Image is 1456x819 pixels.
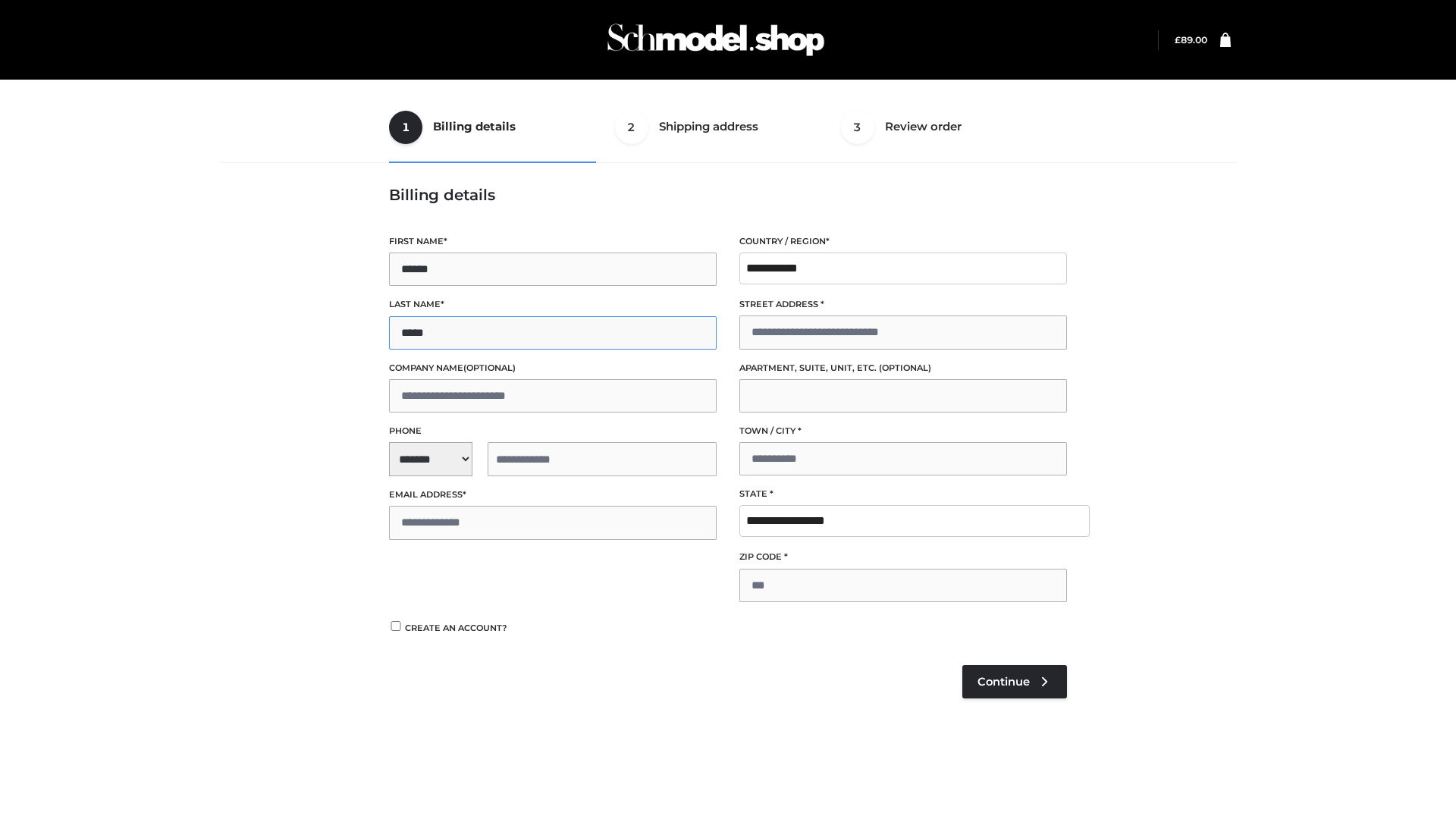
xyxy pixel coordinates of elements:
label: Company name [389,361,717,375]
label: Street address [739,297,1067,312]
a: Continue [962,665,1067,698]
span: (optional) [879,362,931,373]
a: £89.00 [1175,34,1207,45]
label: ZIP Code [739,550,1067,564]
img: Schmodel Admin 964 [602,10,830,70]
label: Last name [389,297,717,312]
label: Phone [389,424,717,438]
label: Apartment, suite, unit, etc. [739,361,1067,375]
h3: Billing details [389,186,1067,204]
label: Town / City [739,424,1067,438]
input: Create an account? [389,621,403,631]
bdi: 89.00 [1175,34,1207,45]
label: Country / Region [739,234,1067,249]
span: Create an account? [405,623,507,633]
span: Continue [977,675,1030,689]
label: First name [389,234,717,249]
span: (optional) [463,362,516,373]
label: State [739,487,1067,501]
span: £ [1175,34,1181,45]
label: Email address [389,488,717,502]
